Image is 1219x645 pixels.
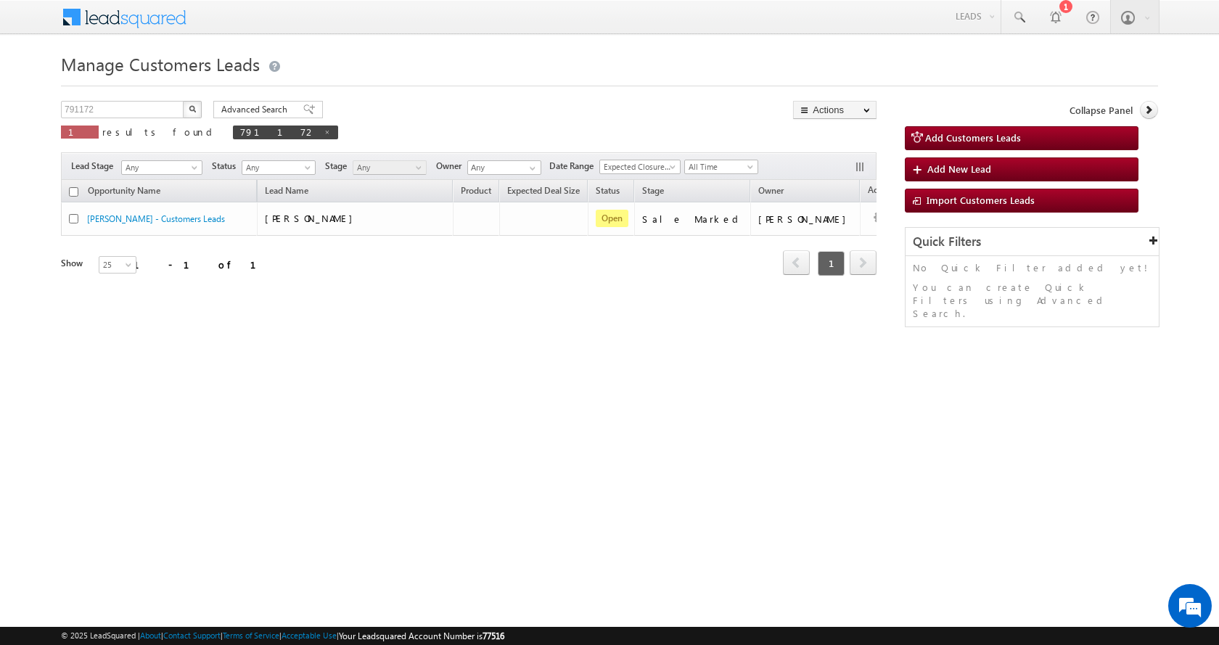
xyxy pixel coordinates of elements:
span: Collapse Panel [1070,104,1133,117]
span: Add New Lead [927,163,991,175]
span: 1 [818,251,845,276]
a: All Time [684,160,758,174]
span: Advanced Search [221,103,292,116]
button: Actions [793,101,877,119]
div: Show [61,257,87,270]
span: Date Range [549,160,599,173]
span: Actions [861,182,904,201]
div: Sale Marked [642,213,744,226]
span: Import Customers Leads [927,194,1035,206]
span: 77516 [483,630,504,641]
span: [PERSON_NAME] [265,212,360,224]
span: Open [596,210,628,227]
a: About [140,630,161,640]
img: Search [189,105,196,112]
span: Manage Customers Leads [61,52,260,75]
span: © 2025 LeadSquared | | | | | [61,629,504,643]
p: No Quick Filter added yet! [913,261,1152,274]
a: next [850,252,877,275]
a: Show All Items [522,161,540,176]
span: Opportunity Name [88,185,160,196]
a: Any [121,160,202,175]
span: Any [122,161,197,174]
span: Owner [436,160,467,173]
a: Contact Support [163,630,221,640]
a: Any [353,160,427,175]
a: [PERSON_NAME] - Customers Leads [87,213,225,224]
input: Check all records [69,187,78,197]
div: 1 - 1 of 1 [134,256,274,273]
a: Expected Closure Date [599,160,681,174]
span: Status [212,160,242,173]
a: Stage [635,183,671,202]
span: 791172 [240,126,316,138]
span: Lead Stage [71,160,119,173]
span: results found [102,126,218,138]
span: Expected Closure Date [600,160,676,173]
span: Product [461,185,491,196]
span: next [850,250,877,275]
a: Status [588,183,627,202]
span: Lead Name [258,183,316,202]
div: Quick Filters [906,228,1159,256]
a: Expected Deal Size [500,183,587,202]
span: Expected Deal Size [507,185,580,196]
a: Any [242,160,316,175]
span: Your Leadsquared Account Number is [339,630,504,641]
a: Terms of Service [223,630,279,640]
span: Any [242,161,311,174]
input: Type to Search [467,160,541,175]
span: All Time [685,160,754,173]
span: 25 [99,258,138,271]
a: Acceptable Use [282,630,337,640]
a: 25 [99,256,136,274]
div: [PERSON_NAME] [758,213,853,226]
p: You can create Quick Filters using Advanced Search. [913,281,1152,320]
span: Stage [642,185,664,196]
a: Opportunity Name [81,183,168,202]
span: Owner [758,185,784,196]
span: Any [353,161,422,174]
span: 1 [68,126,91,138]
span: prev [783,250,810,275]
span: Add Customers Leads [925,131,1021,144]
span: Stage [325,160,353,173]
a: prev [783,252,810,275]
